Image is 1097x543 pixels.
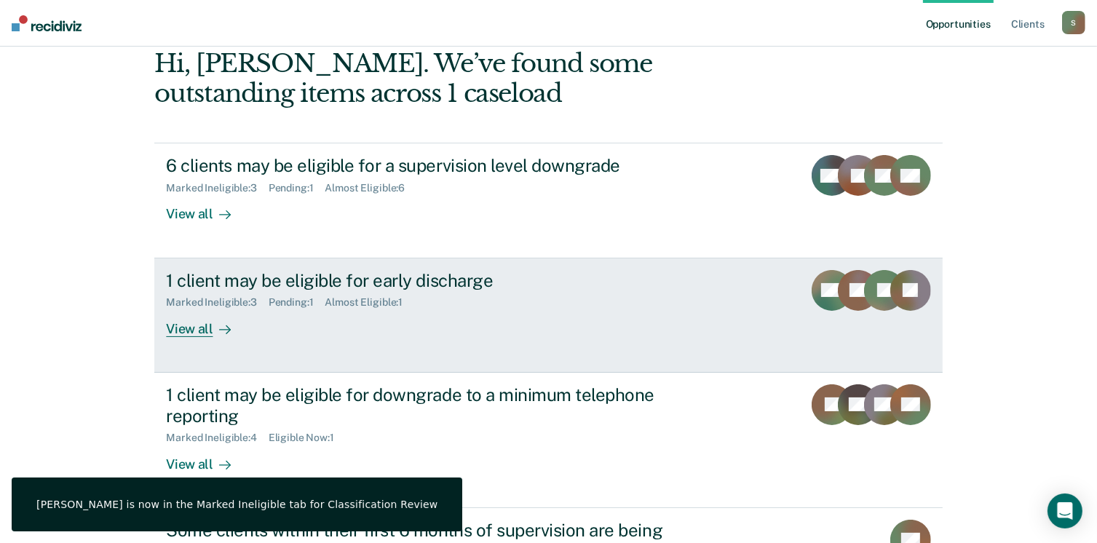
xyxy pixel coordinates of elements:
div: [PERSON_NAME] is now in the Marked Ineligible tab for Classification Review [36,498,437,511]
div: View all [166,444,247,472]
img: Recidiviz [12,15,82,31]
div: Hi, [PERSON_NAME]. We’ve found some outstanding items across 1 caseload [154,49,785,108]
div: 1 client may be eligible for downgrade to a minimum telephone reporting [166,384,677,427]
a: 1 client may be eligible for early dischargeMarked Ineligible:3Pending:1Almost Eligible:1View all [154,258,942,373]
div: Almost Eligible : 6 [325,182,417,194]
div: View all [166,309,247,337]
div: Marked Ineligible : 3 [166,296,268,309]
div: Pending : 1 [269,296,325,309]
a: 1 client may be eligible for downgrade to a minimum telephone reportingMarked Ineligible:4Eligibl... [154,373,942,508]
div: Open Intercom Messenger [1048,494,1082,528]
div: Marked Ineligible : 4 [166,432,268,444]
div: Marked Ineligible : 3 [166,182,268,194]
div: Almost Eligible : 1 [325,296,415,309]
a: 6 clients may be eligible for a supervision level downgradeMarked Ineligible:3Pending:1Almost Eli... [154,143,942,258]
div: Pending : 1 [269,182,325,194]
button: S [1062,11,1085,34]
div: 1 client may be eligible for early discharge [166,270,677,291]
div: View all [166,194,247,223]
div: 6 clients may be eligible for a supervision level downgrade [166,155,677,176]
div: Eligible Now : 1 [269,432,346,444]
